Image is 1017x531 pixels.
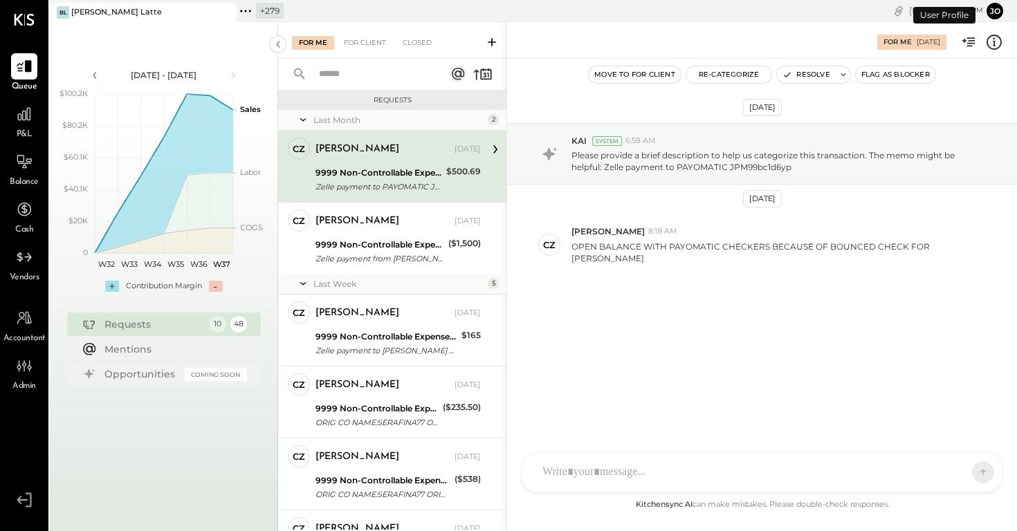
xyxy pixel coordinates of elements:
[315,474,450,487] div: 9999 Non-Controllable Expenses:Other Income and Expenses:To Be Classified
[315,166,442,180] div: 9999 Non-Controllable Expenses:Other Income and Expenses:To Be Classified
[126,281,202,292] div: Contribution Margin
[315,450,399,464] div: [PERSON_NAME]
[455,144,481,155] div: [DATE]
[98,259,114,269] text: W32
[121,259,138,269] text: W33
[256,3,284,19] div: + 279
[293,214,305,227] div: CZ
[315,214,399,228] div: [PERSON_NAME]
[315,378,399,392] div: [PERSON_NAME]
[315,402,439,416] div: 9999 Non-Controllable Expenses:Other Income and Expenses:To Be Classified
[1,244,48,284] a: Vendors
[59,88,88,98] text: $100.2K
[313,114,484,126] div: Last Month
[856,66,935,83] button: Flag as Blocker
[883,37,912,47] div: For Me
[10,176,39,189] span: Balance
[777,66,835,83] button: Resolve
[455,216,481,227] div: [DATE]
[543,239,556,252] div: CZ
[686,66,772,83] button: Re-Categorize
[230,316,247,333] div: 48
[1,196,48,236] a: Cash
[240,167,261,177] text: Labor
[315,238,444,252] div: 9999 Non-Controllable Expenses:Other Income and Expenses:To Be Classified
[285,95,500,105] div: Requests
[240,104,261,114] text: Sales
[455,380,481,391] div: [DATE]
[987,3,1003,19] button: Jo
[293,378,305,391] div: CZ
[10,272,39,284] span: Vendors
[104,342,240,356] div: Mentions
[446,165,481,178] div: $500.69
[461,328,481,342] div: $165
[315,330,457,344] div: 9999 Non-Controllable Expenses:Other Income and Expenses:To Be Classified
[942,4,969,17] span: 4 : 16
[12,81,37,93] span: Queue
[104,367,178,381] div: Opportunities
[743,99,782,116] div: [DATE]
[913,7,975,24] div: User Profile
[240,223,263,232] text: COGS
[104,317,203,331] div: Requests
[57,6,69,19] div: BL
[971,6,983,15] span: pm
[571,149,984,173] p: Please provide a brief description to help us categorize this transaction. The memo might be help...
[315,142,399,156] div: [PERSON_NAME]
[1,53,48,93] a: Queue
[315,487,450,501] div: ORIG CO NAME:SERAFINA77 ORIG ID:XXXXXX3684 DESC DATE: CO ENTRY DESCR:77TH SEC:PPD TRACE#:XXXXXXXX...
[909,4,983,17] div: [DATE]
[15,224,33,236] span: Cash
[12,380,36,393] span: Admin
[488,278,499,289] div: 5
[455,451,481,463] div: [DATE]
[443,400,481,414] div: ($235.50)
[190,259,207,269] text: W36
[1,149,48,189] a: Balance
[917,37,940,47] div: [DATE]
[313,278,484,290] div: Last Week
[105,281,119,292] div: +
[315,252,444,265] div: Zelle payment from [PERSON_NAME] FOODS INC. 25074832983
[571,241,984,264] p: OPEN BALANCE WITH PAYOMATIC CHECKERS BECAUSE OF BOUNCED CHECK FOR [PERSON_NAME]
[589,66,681,83] button: Move to for client
[3,333,46,345] span: Accountant
[64,184,88,194] text: $40.1K
[62,120,88,130] text: $80.2K
[448,236,481,250] div: ($1,500)
[315,416,439,429] div: ORIG CO NAME:SERAFINA77 ORIG ID:XXXXXX3684 DESC DATE: CO ENTRY DESCR:77TH SEC:PPD TRACE#:XXXXXXXX...
[185,368,247,381] div: Coming Soon
[293,306,305,319] div: CZ
[396,36,439,50] div: Closed
[455,308,481,319] div: [DATE]
[648,226,677,237] span: 8:18 AM
[143,259,161,269] text: W34
[83,248,88,257] text: 0
[625,136,656,147] span: 6:58 AM
[17,129,33,141] span: P&L
[488,114,499,125] div: 2
[64,152,88,162] text: $60.1K
[293,142,305,156] div: CZ
[71,7,162,18] div: [PERSON_NAME] Latte
[455,472,481,486] div: ($538)
[571,225,645,237] span: [PERSON_NAME]
[315,306,399,320] div: [PERSON_NAME]
[210,316,226,333] div: 10
[315,344,457,357] div: Zelle payment to [PERSON_NAME] XXXXXXX5670
[1,353,48,393] a: Admin
[1,305,48,345] a: Accountant
[292,36,334,50] div: For Me
[209,281,223,292] div: -
[293,450,305,463] div: CZ
[315,180,442,194] div: Zelle payment to PAYOMATIC JPM99bc1d6yp
[212,259,230,269] text: W37
[743,190,782,207] div: [DATE]
[68,216,88,225] text: $20K
[571,135,587,147] span: KAI
[105,69,223,81] div: [DATE] - [DATE]
[592,136,622,146] div: System
[892,3,906,18] div: copy link
[167,259,183,269] text: W35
